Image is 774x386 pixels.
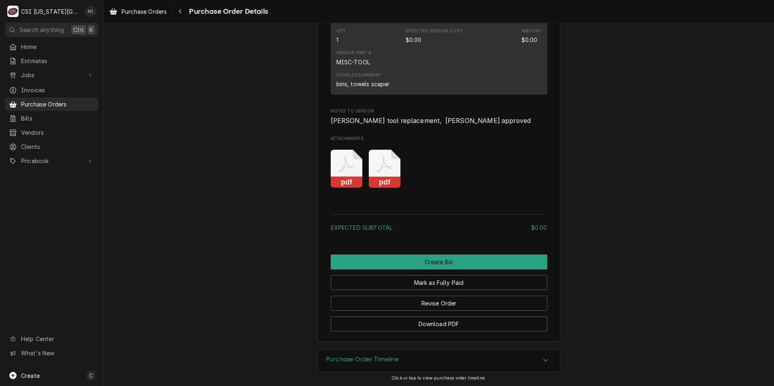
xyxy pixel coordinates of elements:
button: pdf [369,150,401,188]
span: Notes to Vendor [331,116,547,126]
div: Button Group [331,255,547,331]
a: Bills [5,112,98,125]
div: Qty. [336,28,347,34]
div: bins, towels scaper [336,80,390,88]
div: $0.00 [531,223,547,232]
button: Download PDF [331,316,547,331]
button: Search anythingCtrlK [5,23,98,37]
span: What's New [21,349,94,357]
span: Ctrl [73,25,84,34]
span: [PERSON_NAME] tool replacement, [PERSON_NAME] approved [331,117,531,125]
span: Search anything [19,25,64,34]
a: Go to Help Center [5,332,98,346]
span: C [89,371,93,380]
a: Clients [5,140,98,153]
div: Amount [521,36,538,44]
div: Quantity [336,28,347,44]
span: Pricebook [21,157,82,165]
div: Expected Vendor Cost [406,28,463,44]
span: Notes to Vendor [331,108,547,115]
span: Home [21,42,94,51]
span: Bills [21,114,94,123]
div: MISC-TOOL [336,58,370,66]
div: Quantity [336,36,338,44]
div: Attachments [331,136,547,194]
a: Purchase Orders [106,5,170,18]
a: Go to What's New [5,346,98,360]
div: Amount [521,28,542,44]
div: Expected Vendor Cost [406,36,422,44]
a: Vendors [5,126,98,139]
div: Expected Vendor Cost [406,28,463,34]
div: Amount Summary [331,211,547,238]
button: Revise Order [331,296,547,311]
span: Jobs [21,71,82,79]
span: Attachments [331,136,547,142]
div: Subtotal [331,223,547,232]
div: C [7,6,19,17]
span: Create [21,372,40,379]
button: pdf [331,150,363,188]
div: Button Group Row [331,311,547,331]
div: Accordion Header [318,349,560,372]
a: Home [5,40,98,53]
span: Purchase Orders [21,100,94,108]
a: Go to Jobs [5,68,98,82]
span: Clients [21,142,94,151]
span: Invoices [21,86,94,94]
div: Detailed Summary [336,72,381,78]
span: Expected Subtotal [331,224,393,231]
button: Accordion Details Expand Trigger [318,349,560,372]
div: Purchase Order Timeline [317,349,560,372]
button: Create Bill [331,255,547,269]
span: Help Center [21,335,94,343]
div: Button Group Row [331,269,547,290]
span: Click or tap to view purchase order timeline. [391,375,486,381]
button: Navigate back [174,5,187,18]
span: Purchase Order Details [187,6,268,17]
span: Vendors [21,128,94,137]
a: Purchase Orders [5,98,98,111]
div: Amount [521,28,542,34]
div: NI [85,6,96,17]
div: Notes to Vendor [331,108,547,125]
span: K [89,25,93,34]
h3: Purchase Order Timeline [326,356,399,363]
div: Vendor Part # [336,50,372,56]
div: CSI [US_STATE][GEOGRAPHIC_DATA] [21,7,81,16]
span: Attachments [331,143,547,194]
a: Go to Pricebook [5,154,98,168]
span: Purchase Orders [121,7,167,16]
span: Estimates [21,57,94,65]
div: Button Group Row [331,255,547,269]
a: Invoices [5,83,98,97]
div: Nate Ingram's Avatar [85,6,96,17]
a: Estimates [5,54,98,68]
button: Mark as Fully Paid [331,275,547,290]
div: Button Group Row [331,290,547,311]
div: CSI Kansas City's Avatar [7,6,19,17]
